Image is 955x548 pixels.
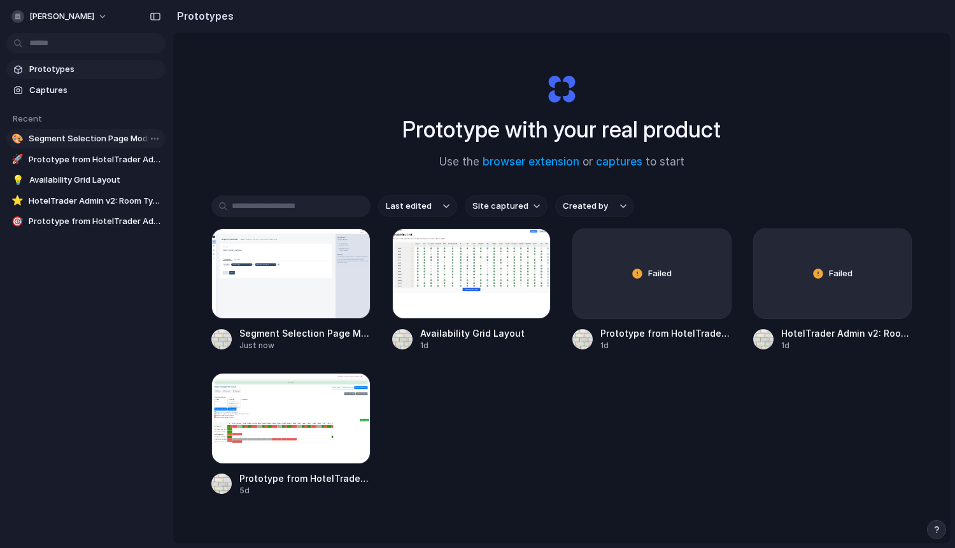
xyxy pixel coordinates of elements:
[239,340,371,351] div: Just now
[781,327,912,340] span: HotelTrader Admin v2: Room Type Filter
[239,327,371,340] span: Segment Selection Page Modification
[572,228,732,351] a: FailedPrototype from HotelTrader Admin1d
[781,340,912,351] div: 1d
[29,63,160,76] span: Prototypes
[753,228,912,351] a: FailedHotelTrader Admin v2: Room Type Filter1d
[29,174,160,186] span: Availability Grid Layout
[600,340,732,351] div: 1d
[483,155,579,168] a: browser extension
[6,81,166,100] a: Captures
[392,228,551,351] a: Availability Grid LayoutAvailability Grid Layout1d
[472,200,528,213] span: Site captured
[378,195,457,217] button: Last edited
[239,472,371,485] span: Prototype from HotelTrader Admin v3
[648,267,672,280] span: Failed
[6,6,114,27] button: [PERSON_NAME]
[211,228,371,351] a: Segment Selection Page ModificationSegment Selection Page ModificationJust now
[29,84,160,97] span: Captures
[29,215,160,228] span: Prototype from HotelTrader Admin
[11,153,24,166] div: 🚀
[555,195,634,217] button: Created by
[6,171,166,190] a: 💡Availability Grid Layout
[6,60,166,79] a: Prototypes
[29,153,160,166] span: Prototype from HotelTrader Admin v3
[172,8,234,24] h2: Prototypes
[420,327,551,340] span: Availability Grid Layout
[6,192,166,211] a: ⭐HotelTrader Admin v2: Room Type Filter
[563,200,608,213] span: Created by
[420,340,551,351] div: 1d
[11,195,24,207] div: ⭐
[11,132,24,145] div: 🎨
[11,174,24,186] div: 💡
[11,215,24,228] div: 🎯
[402,113,721,146] h1: Prototype with your real product
[29,132,160,145] span: Segment Selection Page Modification
[211,373,371,496] a: Prototype from HotelTrader Admin v3Prototype from HotelTrader Admin v35d
[829,267,852,280] span: Failed
[239,485,371,496] div: 5d
[6,212,166,231] a: 🎯Prototype from HotelTrader Admin
[6,150,166,169] a: 🚀Prototype from HotelTrader Admin v3
[596,155,642,168] a: captures
[465,195,548,217] button: Site captured
[29,195,160,207] span: HotelTrader Admin v2: Room Type Filter
[13,113,42,123] span: Recent
[439,154,684,171] span: Use the or to start
[29,10,94,23] span: [PERSON_NAME]
[6,129,166,148] a: 🎨Segment Selection Page Modification
[386,200,432,213] span: Last edited
[600,327,732,340] span: Prototype from HotelTrader Admin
